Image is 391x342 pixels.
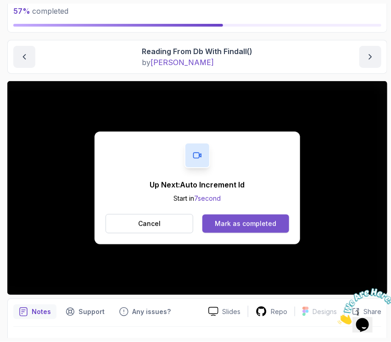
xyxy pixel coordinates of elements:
p: Designs [313,307,337,316]
p: Up Next: Auto Increment Id [150,179,245,190]
iframe: 3 - Reading From DB with findAll() [7,81,387,295]
p: Support [78,307,105,316]
p: Cancel [138,219,161,228]
span: 57 % [13,6,30,16]
button: Feedback button [114,304,176,319]
img: Chat attention grabber [4,4,61,40]
a: Repo [248,306,295,317]
p: Slides [222,307,240,316]
a: Slides [201,307,248,316]
p: Repo [271,307,287,316]
span: [PERSON_NAME] [151,58,214,67]
span: completed [13,6,68,16]
button: previous content [13,46,35,68]
button: Cancel [106,214,193,233]
p: Reading From Db With Findall() [142,46,253,57]
span: 7 second [195,194,221,202]
p: Start in [150,194,245,203]
button: notes button [13,304,56,319]
p: Any issues? [132,307,171,316]
button: Support button [60,304,110,319]
p: Notes [32,307,51,316]
iframe: chat widget [334,285,391,328]
div: Mark as completed [215,219,276,228]
button: next content [359,46,381,68]
button: Mark as completed [202,215,289,233]
span: 1 [4,4,7,11]
p: by [142,57,253,68]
